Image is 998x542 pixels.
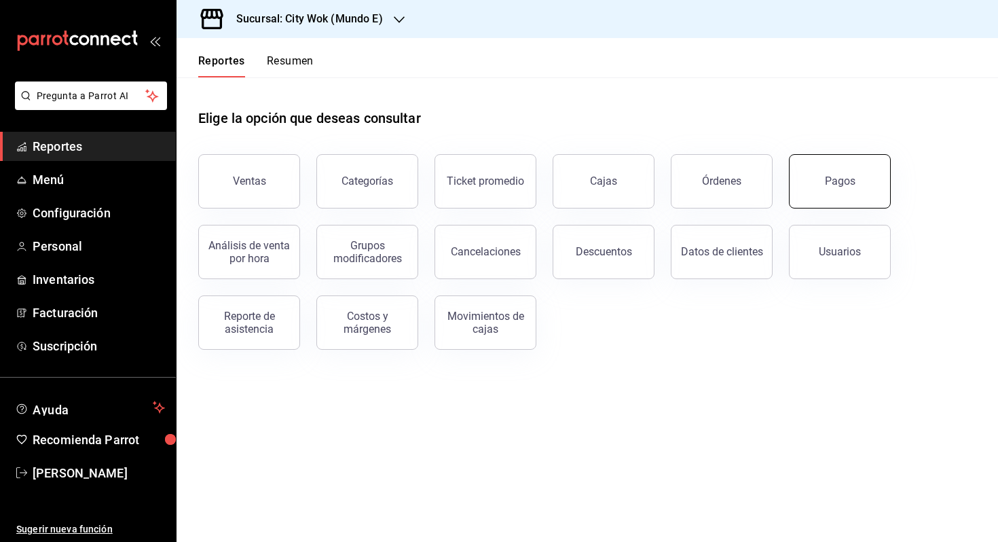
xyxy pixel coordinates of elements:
button: Movimientos de cajas [435,295,536,350]
div: navigation tabs [198,54,314,77]
h3: Sucursal: City Wok (Mundo E) [225,11,383,27]
span: Reportes [33,137,165,156]
button: Ticket promedio [435,154,536,209]
div: Datos de clientes [681,245,763,258]
div: Reporte de asistencia [207,310,291,336]
a: Pregunta a Parrot AI [10,98,167,113]
div: Descuentos [576,245,632,258]
div: Pagos [825,175,855,187]
div: Cajas [590,173,618,189]
button: Pagos [789,154,891,209]
h1: Elige la opción que deseas consultar [198,108,421,128]
div: Ventas [233,175,266,187]
span: Recomienda Parrot [33,431,165,449]
button: open_drawer_menu [149,35,160,46]
button: Resumen [267,54,314,77]
div: Costos y márgenes [325,310,409,336]
button: Cancelaciones [435,225,536,279]
div: Usuarios [819,245,861,258]
button: Reporte de asistencia [198,295,300,350]
span: Facturación [33,304,165,322]
div: Ticket promedio [447,175,524,187]
button: Costos y márgenes [316,295,418,350]
button: Grupos modificadores [316,225,418,279]
a: Cajas [553,154,654,209]
button: Análisis de venta por hora [198,225,300,279]
div: Movimientos de cajas [443,310,528,336]
span: [PERSON_NAME] [33,464,165,482]
span: Personal [33,237,165,255]
span: Pregunta a Parrot AI [37,89,146,103]
div: Categorías [341,175,393,187]
div: Órdenes [702,175,741,187]
div: Grupos modificadores [325,239,409,265]
span: Sugerir nueva función [16,522,165,537]
button: Descuentos [553,225,654,279]
button: Ventas [198,154,300,209]
div: Análisis de venta por hora [207,239,291,265]
button: Reportes [198,54,245,77]
button: Pregunta a Parrot AI [15,82,167,110]
span: Ayuda [33,399,147,416]
span: Suscripción [33,337,165,355]
span: Inventarios [33,270,165,289]
div: Cancelaciones [451,245,521,258]
button: Datos de clientes [671,225,773,279]
span: Configuración [33,204,165,222]
span: Menú [33,170,165,189]
button: Órdenes [671,154,773,209]
button: Categorías [316,154,418,209]
button: Usuarios [789,225,891,279]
